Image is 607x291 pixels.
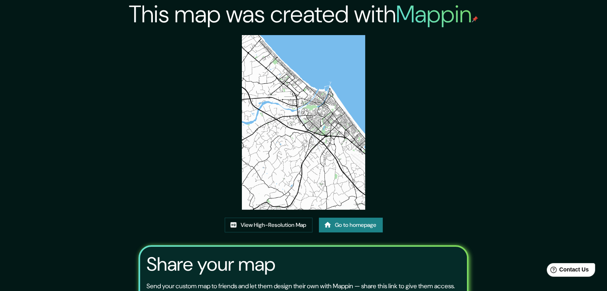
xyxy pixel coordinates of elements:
[472,16,478,22] img: mappin-pin
[242,35,366,210] img: created-map
[225,218,312,232] a: View High-Resolution Map
[319,218,383,232] a: Go to homepage
[146,281,455,291] p: Send your custom map to friends and let them design their own with Mappin — share this link to gi...
[146,253,275,275] h3: Share your map
[536,260,598,282] iframe: Help widget launcher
